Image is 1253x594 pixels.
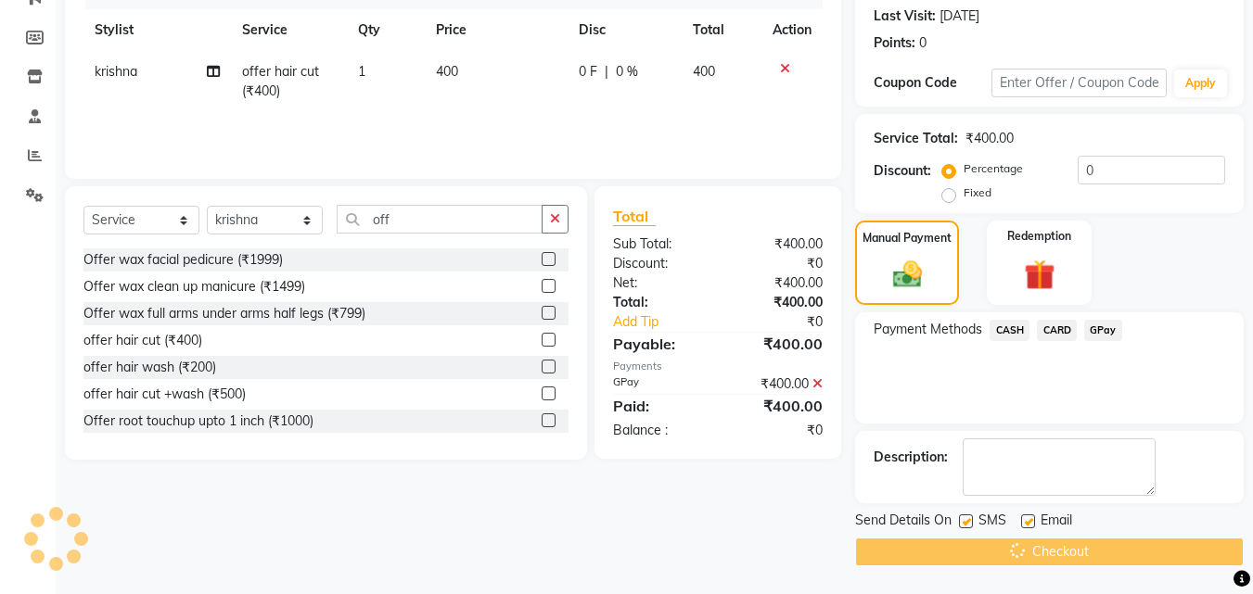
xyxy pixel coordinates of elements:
[605,62,608,82] span: |
[978,511,1006,534] span: SMS
[599,312,737,332] a: Add Tip
[599,254,718,273] div: Discount:
[1015,256,1065,294] img: _gift.svg
[95,63,137,80] span: krishna
[874,161,931,181] div: Discount:
[613,359,823,374] div: Payments
[599,421,718,440] div: Balance :
[855,511,952,534] span: Send Details On
[425,9,568,51] th: Price
[738,312,837,332] div: ₹0
[718,333,837,355] div: ₹400.00
[337,205,543,234] input: Search or Scan
[83,277,305,297] div: Offer wax clean up manicure (₹1499)
[83,385,246,404] div: offer hair cut +wash (₹500)
[1007,228,1071,245] label: Redemption
[863,230,952,246] label: Manual Payment
[83,411,313,431] div: Offer root touchup upto 1 inch (₹1000)
[761,9,823,51] th: Action
[718,273,837,293] div: ₹400.00
[874,33,915,53] div: Points:
[940,6,979,26] div: [DATE]
[965,129,1014,148] div: ₹400.00
[599,234,718,254] div: Sub Total:
[231,9,347,51] th: Service
[718,395,837,417] div: ₹400.00
[568,9,682,51] th: Disc
[83,358,216,377] div: offer hair wash (₹200)
[1174,70,1227,97] button: Apply
[874,320,982,339] span: Payment Methods
[616,62,638,82] span: 0 %
[964,160,1023,177] label: Percentage
[718,254,837,273] div: ₹0
[1041,511,1072,534] span: Email
[682,9,762,51] th: Total
[874,448,948,467] div: Description:
[1084,320,1122,341] span: GPay
[83,304,365,323] div: Offer wax full arms under arms half legs (₹799)
[579,62,597,82] span: 0 F
[599,333,718,355] div: Payable:
[693,63,715,80] span: 400
[599,374,718,394] div: GPay
[1037,320,1077,341] span: CARD
[83,9,231,51] th: Stylist
[990,320,1029,341] span: CASH
[884,258,931,291] img: _cash.svg
[874,6,936,26] div: Last Visit:
[718,234,837,254] div: ₹400.00
[242,63,319,99] span: offer hair cut (₹400)
[599,395,718,417] div: Paid:
[599,293,718,312] div: Total:
[599,273,718,293] div: Net:
[83,250,283,270] div: Offer wax facial pedicure (₹1999)
[919,33,927,53] div: 0
[874,73,991,93] div: Coupon Code
[358,63,365,80] span: 1
[718,374,837,394] div: ₹400.00
[718,293,837,312] div: ₹400.00
[436,63,458,80] span: 400
[964,184,991,201] label: Fixed
[718,421,837,440] div: ₹0
[991,69,1167,97] input: Enter Offer / Coupon Code
[347,9,424,51] th: Qty
[874,129,958,148] div: Service Total:
[613,207,656,226] span: Total
[83,331,202,350] div: offer hair cut (₹400)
